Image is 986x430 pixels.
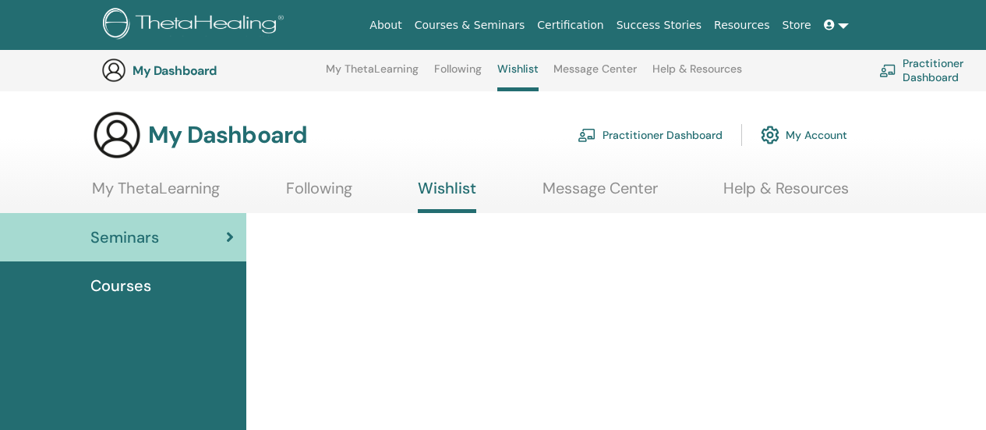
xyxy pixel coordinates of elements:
[761,118,847,152] a: My Account
[776,11,818,40] a: Store
[578,118,723,152] a: Practitioner Dashboard
[103,8,289,43] img: logo.png
[90,226,159,249] span: Seminars
[92,110,142,160] img: generic-user-icon.jpg
[148,121,307,149] h3: My Dashboard
[101,58,126,83] img: generic-user-icon.jpg
[652,62,742,87] a: Help & Resources
[578,128,596,142] img: chalkboard-teacher.svg
[326,62,419,87] a: My ThetaLearning
[92,179,220,209] a: My ThetaLearning
[363,11,408,40] a: About
[286,179,352,209] a: Following
[708,11,776,40] a: Resources
[408,11,532,40] a: Courses & Seminars
[531,11,610,40] a: Certification
[879,64,896,76] img: chalkboard-teacher.svg
[610,11,708,40] a: Success Stories
[761,122,779,148] img: cog.svg
[90,274,151,297] span: Courses
[542,179,658,209] a: Message Center
[133,63,288,78] h3: My Dashboard
[434,62,482,87] a: Following
[723,179,849,209] a: Help & Resources
[497,62,539,91] a: Wishlist
[418,179,476,213] a: Wishlist
[553,62,637,87] a: Message Center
